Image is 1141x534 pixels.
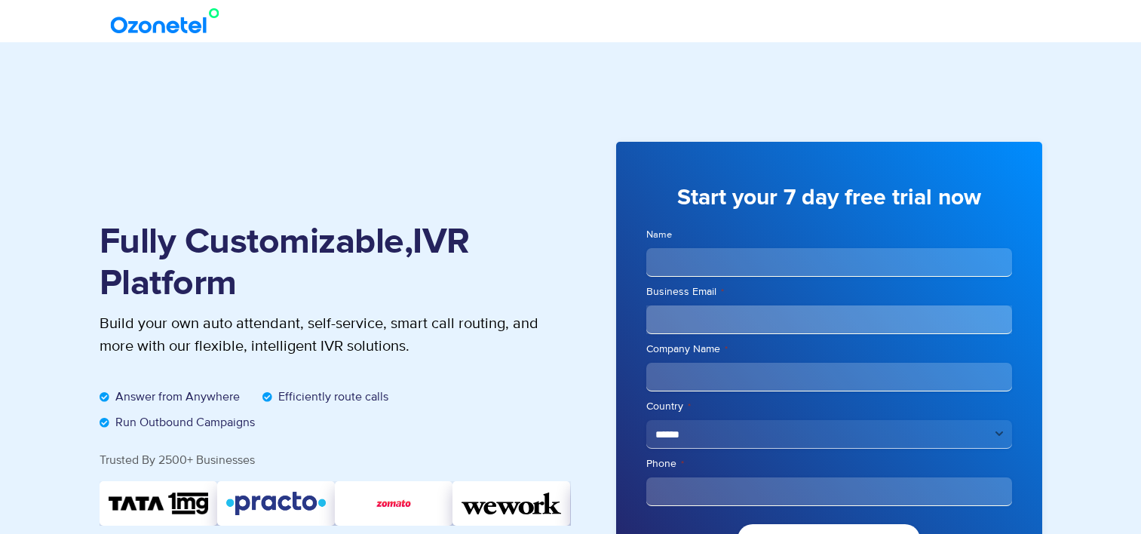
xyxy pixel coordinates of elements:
img: zomato.jpg [369,490,419,517]
label: Name [646,228,1012,242]
img: wework.svg [462,490,561,517]
label: Company Name [646,342,1012,357]
h3: Start your 7 day free trial now [646,183,1012,213]
label: Country [646,399,1012,414]
div: 1 of 5 [100,481,217,526]
div: Image Carousel [100,481,571,526]
span: Efficiently route calls [275,388,388,406]
div: 2 of 5 [217,481,335,526]
span: Run Outbound Campaigns [112,413,255,431]
p: Build your own auto attendant, self-service, smart call routing, and more with our flexible, inte... [100,312,571,358]
span: Answer from Anywhere [112,388,240,406]
label: Phone [646,456,1012,471]
div: Trusted By 2500+ Businesses [100,454,571,466]
label: Business Email [646,284,1012,299]
img: Practo-logo [226,490,326,517]
img: TATA_1mg_Logo.svg [109,490,208,517]
h1: Fully Customizable,IVR Platform [100,222,571,305]
div: 4 of 5 [452,481,570,526]
div: 3 of 5 [335,481,452,526]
